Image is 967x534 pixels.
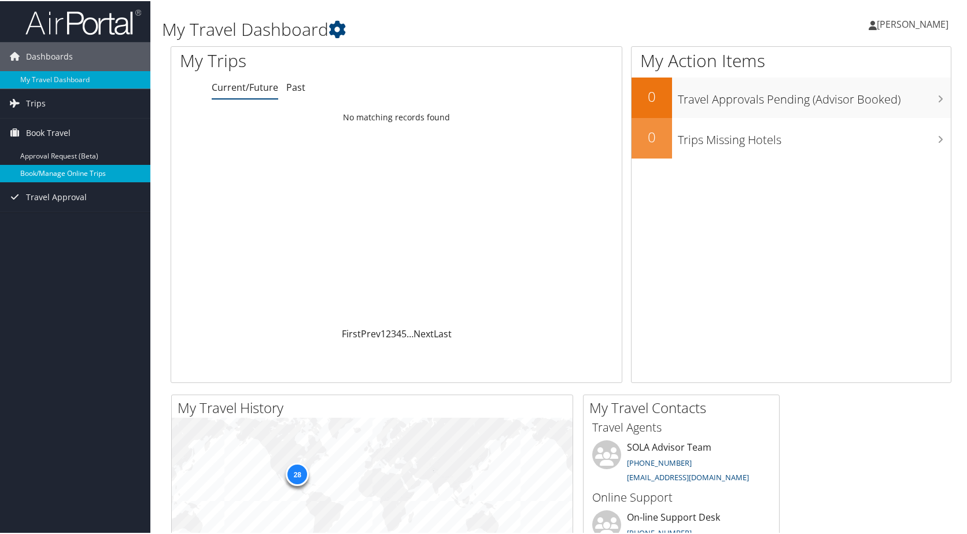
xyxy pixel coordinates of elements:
[391,326,396,339] a: 3
[26,117,71,146] span: Book Travel
[286,80,305,93] a: Past
[162,16,694,40] h1: My Travel Dashboard
[180,47,426,72] h1: My Trips
[25,8,141,35] img: airportal-logo.png
[627,471,749,481] a: [EMAIL_ADDRESS][DOMAIN_NAME]
[401,326,407,339] a: 5
[396,326,401,339] a: 4
[869,6,960,40] a: [PERSON_NAME]
[407,326,414,339] span: …
[171,106,622,127] td: No matching records found
[26,182,87,211] span: Travel Approval
[632,47,951,72] h1: My Action Items
[592,488,770,504] h3: Online Support
[381,326,386,339] a: 1
[678,125,951,147] h3: Trips Missing Hotels
[877,17,948,30] span: [PERSON_NAME]
[386,326,391,339] a: 2
[342,326,361,339] a: First
[178,397,573,417] h2: My Travel History
[26,41,73,70] span: Dashboards
[26,88,46,117] span: Trips
[632,86,672,105] h2: 0
[414,326,434,339] a: Next
[632,76,951,117] a: 0Travel Approvals Pending (Advisor Booked)
[586,439,776,487] li: SOLA Advisor Team
[361,326,381,339] a: Prev
[632,117,951,157] a: 0Trips Missing Hotels
[627,456,692,467] a: [PHONE_NUMBER]
[592,418,770,434] h3: Travel Agents
[678,84,951,106] h3: Travel Approvals Pending (Advisor Booked)
[212,80,278,93] a: Current/Future
[434,326,452,339] a: Last
[286,462,309,485] div: 28
[632,126,672,146] h2: 0
[589,397,779,417] h2: My Travel Contacts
